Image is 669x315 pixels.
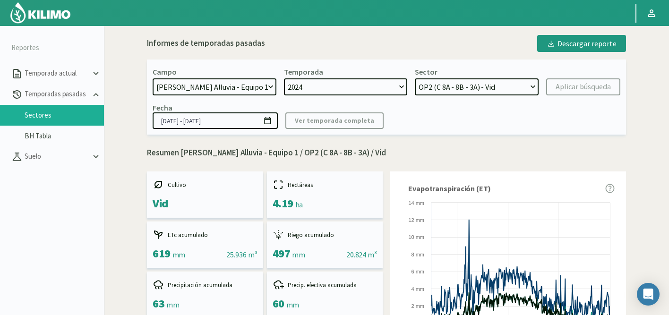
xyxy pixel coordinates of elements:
span: mm [292,250,305,259]
div: 20.824 m³ [346,249,377,260]
kil-mini-card: report-summary-cards.CROP [147,171,263,218]
div: Riego acumulado [273,229,377,240]
div: Fecha [153,103,172,112]
input: dd/mm/yyyy - dd/mm/yyyy [153,112,278,129]
kil-mini-card: report-summary-cards.ACCUMULATED_IRRIGATION [267,221,383,268]
text: 10 mm [408,234,424,240]
span: 60 [273,296,284,311]
div: ETc acumulado [153,229,257,240]
text: 4 mm [412,286,425,292]
p: Resumen [PERSON_NAME] Alluvia - Equipo 1 / OP2 (C 8A - 8B - 3A) / Vid [147,147,626,159]
span: Vid [153,196,168,211]
div: Informes de temporadas pasadas [147,37,265,50]
p: Suelo [23,151,91,162]
a: BH Tabla [25,132,104,140]
div: Sector [415,67,437,77]
kil-mini-card: report-summary-cards.ACCUMULATED_ETC [147,221,263,268]
div: Descargar reporte [547,38,617,49]
div: Hectáreas [273,179,377,190]
a: Sectores [25,111,104,119]
p: Temporadas pasadas [23,89,91,100]
button: Descargar reporte [537,35,626,52]
text: 6 mm [412,269,425,274]
span: 497 [273,246,291,261]
span: 4.19 [273,196,293,211]
span: Evapotranspiración (ET) [408,183,491,194]
div: Precipitación acumulada [153,279,257,290]
p: Temporada actual [23,68,91,79]
text: 8 mm [412,252,425,257]
text: 12 mm [408,217,424,223]
div: Temporada [284,67,323,77]
span: mm [286,300,299,309]
span: 619 [153,246,171,261]
div: Campo [153,67,177,77]
span: mm [172,250,185,259]
div: Open Intercom Messenger [637,283,660,306]
text: 14 mm [408,200,424,206]
span: 63 [153,296,164,311]
div: Precip. efectiva acumulada [273,279,377,290]
div: Cultivo [153,179,257,190]
span: mm [166,300,179,309]
img: Kilimo [9,1,71,24]
div: 25.936 m³ [226,249,257,260]
text: 2 mm [412,303,425,309]
kil-mini-card: report-summary-cards.HECTARES [267,171,383,218]
span: ha [295,200,303,209]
